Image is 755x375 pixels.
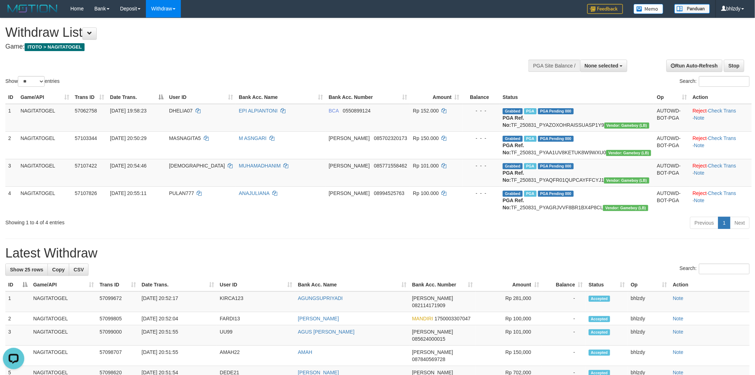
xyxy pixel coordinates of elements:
[524,163,537,169] span: Marked by bhlcs1
[654,159,690,186] td: AUTOWD-BOT-PGA
[503,191,523,197] span: Grabbed
[239,163,280,169] a: MUHAMADHANIM
[169,108,193,114] span: DHELIA07
[410,91,462,104] th: Amount: activate to sort column ascending
[217,346,295,366] td: AMAH22
[690,186,752,214] td: · ·
[139,278,217,291] th: Date Trans.: activate to sort column ascending
[708,135,736,141] a: Check Trans
[413,190,439,196] span: Rp 100.000
[110,135,146,141] span: [DATE] 20:50:29
[74,267,84,272] span: CSV
[542,346,586,366] td: -
[538,108,574,114] span: PGA Pending
[169,163,225,169] span: [DEMOGRAPHIC_DATA]
[75,190,97,196] span: 57107826
[326,91,410,104] th: Bank Acc. Number: activate to sort column ascending
[667,60,723,72] a: Run Auto-Refresh
[476,346,542,366] td: Rp 150,000
[217,325,295,346] td: UU99
[166,91,236,104] th: User ID: activate to sort column ascending
[690,104,752,132] td: · ·
[97,312,139,325] td: 57099805
[542,278,586,291] th: Balance: activate to sort column ascending
[524,108,537,114] span: Marked by bhlcs1
[69,264,88,276] a: CSV
[47,264,69,276] a: Copy
[298,316,339,321] a: [PERSON_NAME]
[680,264,750,274] label: Search:
[97,346,139,366] td: 57098707
[708,190,736,196] a: Check Trans
[413,108,439,114] span: Rp 152.000
[169,135,201,141] span: MASNAGITA5
[17,159,72,186] td: NAGITATOGEL
[139,312,217,325] td: [DATE] 20:52:04
[628,325,670,346] td: bhlzdy
[72,91,107,104] th: Trans ID: activate to sort column ascending
[30,291,97,312] td: NAGITATOGEL
[30,278,97,291] th: Game/API: activate to sort column ascending
[654,131,690,159] td: AUTOWD-BOT-PGA
[476,325,542,346] td: Rp 101,000
[589,296,610,302] span: Accepted
[5,246,750,260] h1: Latest Withdraw
[169,190,194,196] span: PULAN777
[18,76,45,87] select: Showentries
[5,216,309,226] div: Showing 1 to 4 of 4 entries
[97,325,139,346] td: 57099000
[500,186,654,214] td: TF_250831_PYAGRJVVF8BR1BX4P8CL
[694,142,705,148] a: Note
[465,107,497,114] div: - - -
[110,163,146,169] span: [DATE] 20:54:46
[693,190,707,196] a: Reject
[75,163,97,169] span: 57107422
[5,43,496,50] h4: Game:
[329,163,370,169] span: [PERSON_NAME]
[239,108,278,114] a: EPI ALPIANTONI
[139,346,217,366] td: [DATE] 20:51:55
[97,291,139,312] td: 57099672
[628,278,670,291] th: Op: activate to sort column ascending
[538,163,574,169] span: PGA Pending
[524,136,537,142] span: Marked by bhlzdy
[5,159,17,186] td: 3
[503,170,524,183] b: PGA Ref. No:
[690,217,719,229] a: Previous
[673,316,684,321] a: Note
[694,170,705,176] a: Note
[97,278,139,291] th: Trans ID: activate to sort column ascending
[580,60,628,72] button: None selected
[500,131,654,159] td: TF_250831_PYAA1UV8KETUK8W9WXU0
[628,346,670,366] td: bhlzdy
[239,135,267,141] a: M ASNGARI
[5,131,17,159] td: 2
[5,312,30,325] td: 2
[465,190,497,197] div: - - -
[542,325,586,346] td: -
[17,91,72,104] th: Game/API: activate to sort column ascending
[217,291,295,312] td: KIRCA123
[17,186,72,214] td: NAGITATOGEL
[693,135,707,141] a: Reject
[538,191,574,197] span: PGA Pending
[724,60,744,72] a: Stop
[654,104,690,132] td: AUTOWD-BOT-PGA
[503,142,524,155] b: PGA Ref. No:
[5,25,496,40] h1: Withdraw List
[503,108,523,114] span: Grabbed
[374,135,407,141] span: Copy 085702320173 to clipboard
[690,159,752,186] td: · ·
[217,312,295,325] td: FARDI13
[343,108,371,114] span: Copy 0550899124 to clipboard
[500,91,654,104] th: Status
[329,190,370,196] span: [PERSON_NAME]
[110,190,146,196] span: [DATE] 20:55:11
[708,163,736,169] a: Check Trans
[500,104,654,132] td: TF_250831_PYAZOXOHRAISSUASP1Y9
[5,291,30,312] td: 1
[503,115,524,128] b: PGA Ref. No:
[476,278,542,291] th: Amount: activate to sort column ascending
[5,104,17,132] td: 1
[524,191,537,197] span: Marked by bhlcs1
